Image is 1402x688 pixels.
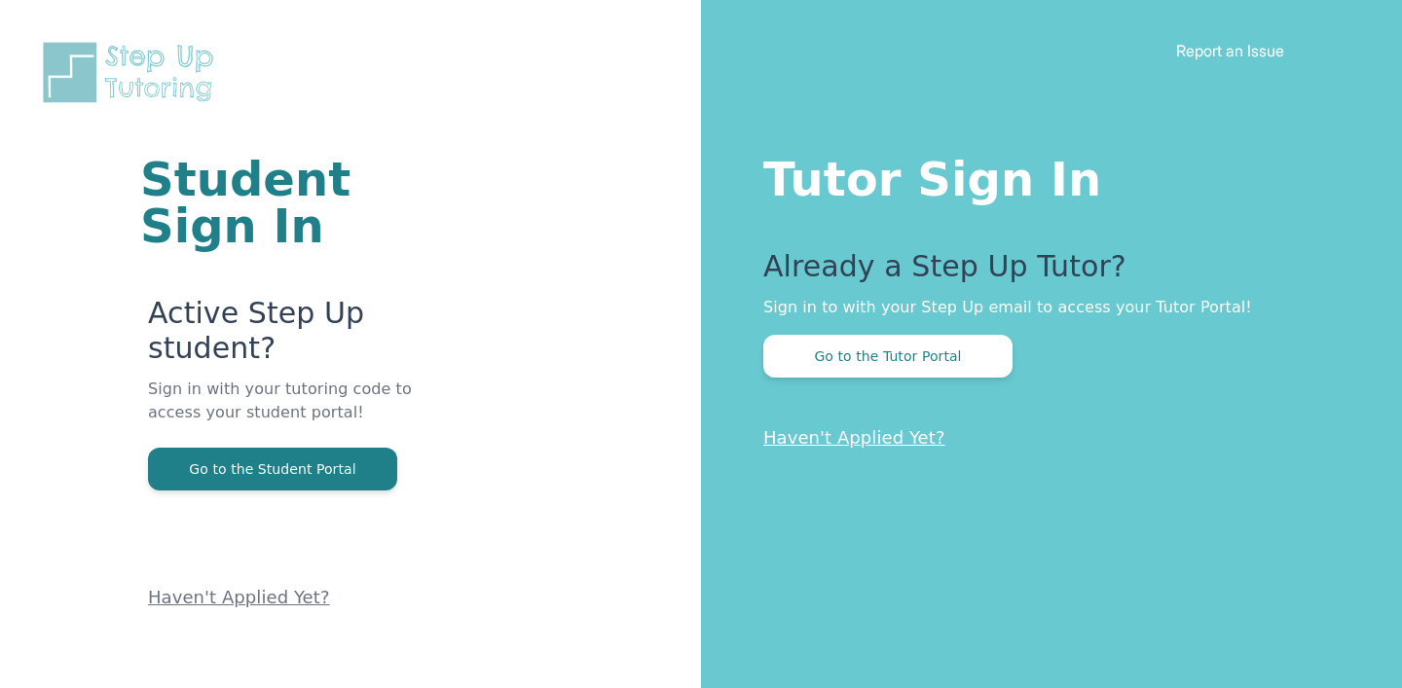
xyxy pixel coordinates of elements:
img: Step Up Tutoring horizontal logo [39,39,226,106]
h1: Tutor Sign In [763,148,1324,202]
a: Go to the Tutor Portal [763,346,1013,365]
h1: Student Sign In [140,156,467,249]
p: Sign in to with your Step Up email to access your Tutor Portal! [763,296,1324,319]
a: Go to the Student Portal [148,459,397,478]
a: Haven't Applied Yet? [763,427,945,448]
p: Sign in with your tutoring code to access your student portal! [148,378,467,448]
a: Report an Issue [1176,41,1284,60]
p: Active Step Up student? [148,296,467,378]
p: Already a Step Up Tutor? [763,249,1324,296]
a: Haven't Applied Yet? [148,587,330,607]
button: Go to the Student Portal [148,448,397,490]
button: Go to the Tutor Portal [763,335,1013,378]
